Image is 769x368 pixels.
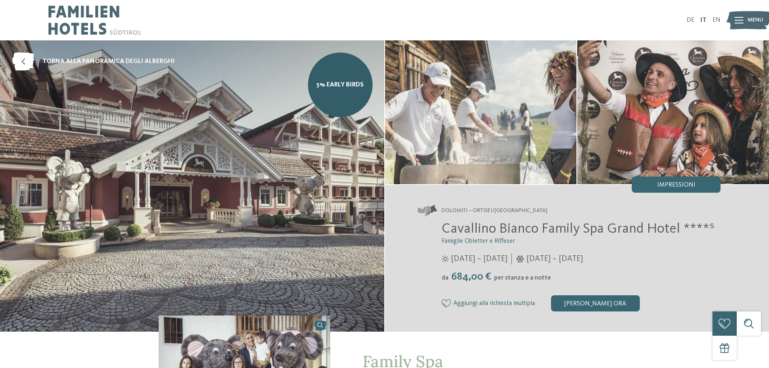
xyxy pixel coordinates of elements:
[385,40,577,184] img: Nel family hotel a Ortisei i vostri desideri diventeranno realtà
[453,300,535,307] span: Aggiungi alla richiesta multipla
[42,57,175,66] span: torna alla panoramica degli alberghi
[442,222,715,236] span: Cavallino Bianco Family Spa Grand Hotel ****ˢ
[442,207,547,215] span: Dolomiti – Ortisei/[GEOGRAPHIC_DATA]
[442,238,515,244] span: Famiglie Obletter e Riffeser
[526,253,583,265] span: [DATE] – [DATE]
[657,182,696,188] span: Impressioni
[451,253,507,265] span: [DATE] – [DATE]
[687,17,694,23] a: DE
[442,275,448,281] span: da
[494,275,551,281] span: per stanza e a notte
[12,53,175,71] a: torna alla panoramica degli alberghi
[700,17,706,23] a: IT
[577,40,769,184] img: Nel family hotel a Ortisei i vostri desideri diventeranno realtà
[316,80,364,89] span: 5% Early Birds
[516,255,524,263] i: Orari d'apertura inverno
[551,295,640,311] div: [PERSON_NAME] ora
[308,53,373,117] a: 5% Early Birds
[449,271,493,282] span: 684,00 €
[748,16,763,24] span: Menu
[712,17,721,23] a: EN
[442,255,449,263] i: Orari d'apertura estate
